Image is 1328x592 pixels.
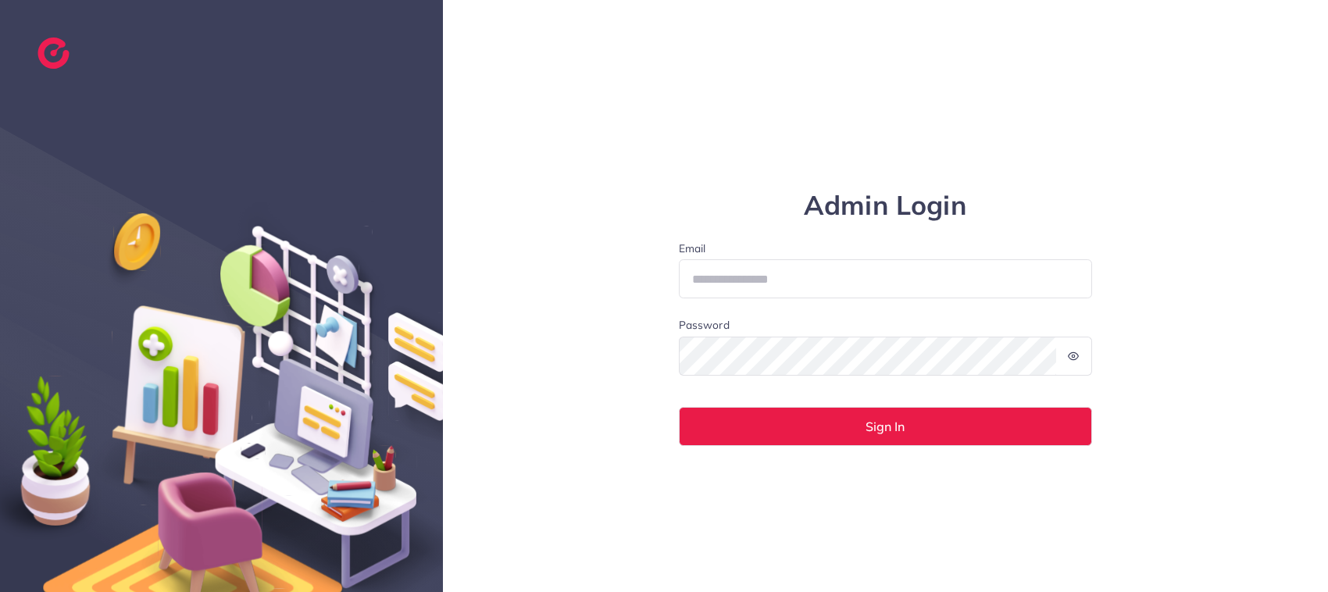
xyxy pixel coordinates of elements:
label: Password [679,317,730,333]
h1: Admin Login [679,190,1093,222]
img: logo [37,37,70,69]
label: Email [679,241,1093,256]
span: Sign In [866,420,905,433]
button: Sign In [679,407,1093,446]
